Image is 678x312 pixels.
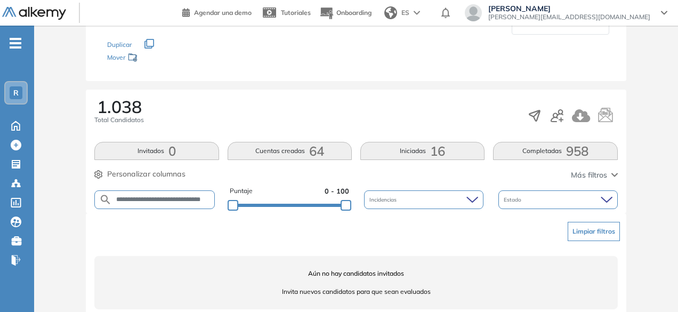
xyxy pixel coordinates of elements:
button: Onboarding [319,2,372,25]
div: Estado [498,190,618,209]
span: Agendar una demo [194,9,252,17]
span: Onboarding [336,9,372,17]
button: Cuentas creadas64 [228,142,352,160]
span: R [13,89,19,97]
button: Iniciadas16 [360,142,485,160]
span: Total Candidatos [94,115,144,125]
i: - [10,42,21,44]
div: Mover [107,49,214,68]
span: Duplicar [107,41,132,49]
button: Personalizar columnas [94,169,185,180]
a: Agendar una demo [182,5,252,18]
span: Puntaje [230,186,253,196]
img: Logo [2,7,66,20]
span: Personalizar columnas [107,169,185,180]
img: SEARCH_ALT [99,193,112,206]
span: Estado [504,196,523,204]
span: Tutoriales [281,9,311,17]
span: [PERSON_NAME][EMAIL_ADDRESS][DOMAIN_NAME] [488,13,650,21]
img: arrow [414,11,420,15]
button: Completadas958 [493,142,617,160]
span: 0 - 100 [325,186,349,196]
div: Incidencias [364,190,483,209]
button: Más filtros [571,170,618,181]
span: Incidencias [369,196,399,204]
span: Invita nuevos candidatos para que sean evaluados [94,287,617,297]
button: Limpiar filtros [568,222,620,241]
span: ES [401,8,409,18]
button: Invitados0 [94,142,219,160]
img: world [384,6,397,19]
span: [PERSON_NAME] [488,4,650,13]
span: 1.038 [97,98,142,115]
span: Más filtros [571,170,607,181]
span: Aún no hay candidatos invitados [94,269,617,278]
